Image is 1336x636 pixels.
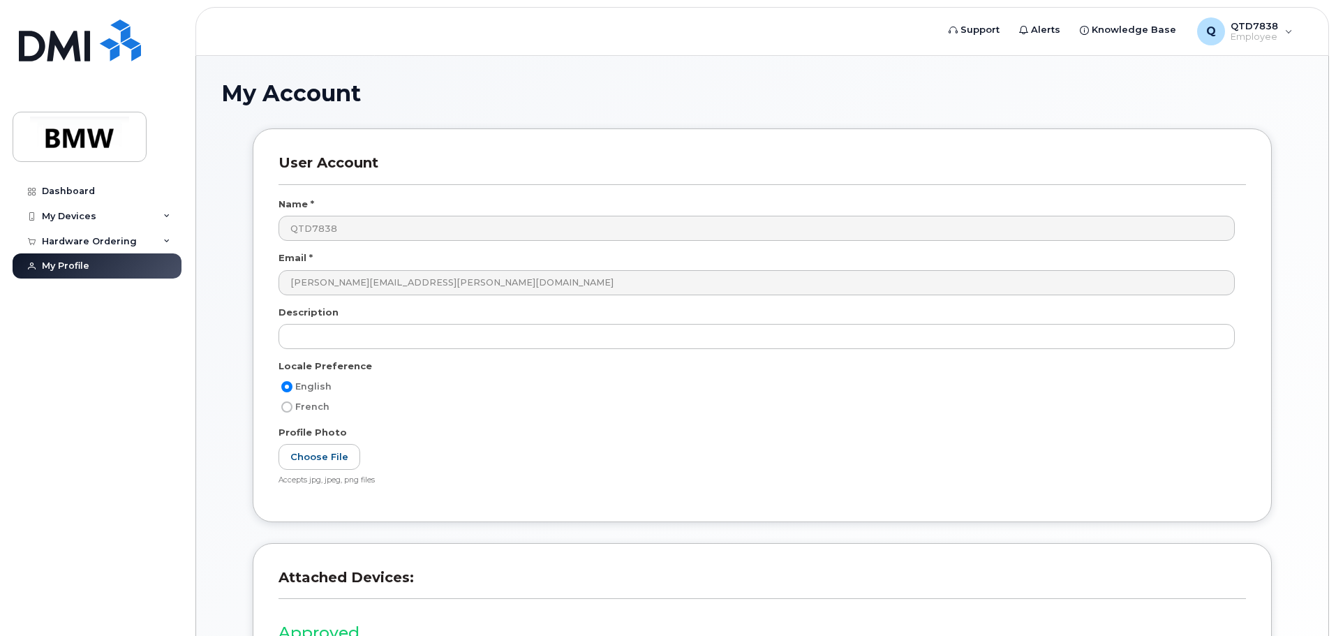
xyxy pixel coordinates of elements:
label: Profile Photo [279,426,347,439]
label: Email * [279,251,313,265]
span: French [295,401,329,412]
label: Name * [279,198,314,211]
label: Locale Preference [279,360,372,373]
input: English [281,381,292,392]
span: English [295,381,332,392]
label: Choose File [279,444,360,470]
label: Description [279,306,339,319]
div: Accepts jpg, jpeg, png files [279,475,1235,486]
input: French [281,401,292,413]
h1: My Account [221,81,1303,105]
h3: User Account [279,154,1246,184]
h3: Attached Devices: [279,569,1246,599]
